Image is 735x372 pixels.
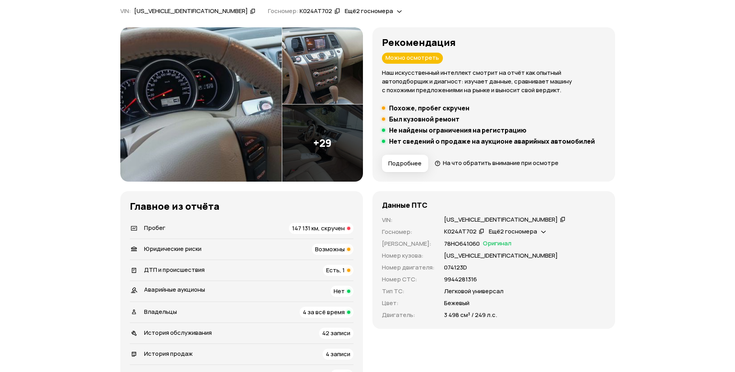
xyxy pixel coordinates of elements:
div: Можно осмотреть [382,53,443,64]
p: VIN : [382,216,435,224]
p: [US_VEHICLE_IDENTIFICATION_NUMBER] [444,251,558,260]
p: Двигатель : [382,311,435,319]
span: Ещё 2 госномера [345,7,393,15]
span: Владельцы [144,307,177,316]
div: К024АТ702 [444,228,477,236]
h3: Главное из отчёта [130,201,353,212]
span: На что обратить внимание при осмотре [443,159,558,167]
p: [PERSON_NAME] : [382,239,435,248]
p: 074123D [444,263,467,272]
span: 42 записи [322,329,350,337]
span: 147 131 км, скручен [292,224,345,232]
p: Наш искусственный интеллект смотрит на отчёт как опытный автоподборщик и диагност: изучает данные... [382,68,606,95]
div: К024АТ702 [300,7,332,15]
p: Номер двигателя : [382,263,435,272]
span: Юридические риски [144,245,201,253]
p: Цвет : [382,299,435,307]
h5: Нет сведений о продаже на аукционе аварийных автомобилей [389,137,595,145]
span: Пробег [144,224,165,232]
span: История продаж [144,349,193,358]
p: Номер кузова : [382,251,435,260]
p: Бежевый [444,299,469,307]
h5: Похоже, пробег скручен [389,104,469,112]
p: Легковой универсал [444,287,503,296]
span: История обслуживания [144,328,212,337]
span: Ещё 2 госномера [489,227,537,235]
a: На что обратить внимание при осмотре [435,159,559,167]
div: [US_VEHICLE_IDENTIFICATION_NUMBER] [134,7,248,15]
p: 3 498 см³ / 249 л.с. [444,311,497,319]
span: VIN : [120,7,131,15]
p: 9944281316 [444,275,477,284]
span: 4 за всё время [303,308,345,316]
h5: Не найдены ограничения на регистрацию [389,126,526,134]
h5: Был кузовной ремонт [389,115,460,123]
span: 4 записи [326,350,350,358]
span: Есть, 1 [326,266,345,274]
span: Оригинал [483,239,511,248]
p: 78НО641060 [444,239,480,248]
span: Нет [334,287,345,295]
span: Госномер: [268,7,298,15]
h4: Данные ПТС [382,201,427,209]
span: Возможны [315,245,345,253]
h3: Рекомендация [382,37,606,48]
button: Подробнее [382,155,428,172]
p: Госномер : [382,228,435,236]
p: Тип ТС : [382,287,435,296]
p: Номер СТС : [382,275,435,284]
span: Аварийные аукционы [144,285,205,294]
span: Подробнее [388,159,422,167]
span: ДТП и происшествия [144,266,205,274]
div: [US_VEHICLE_IDENTIFICATION_NUMBER] [444,216,558,224]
